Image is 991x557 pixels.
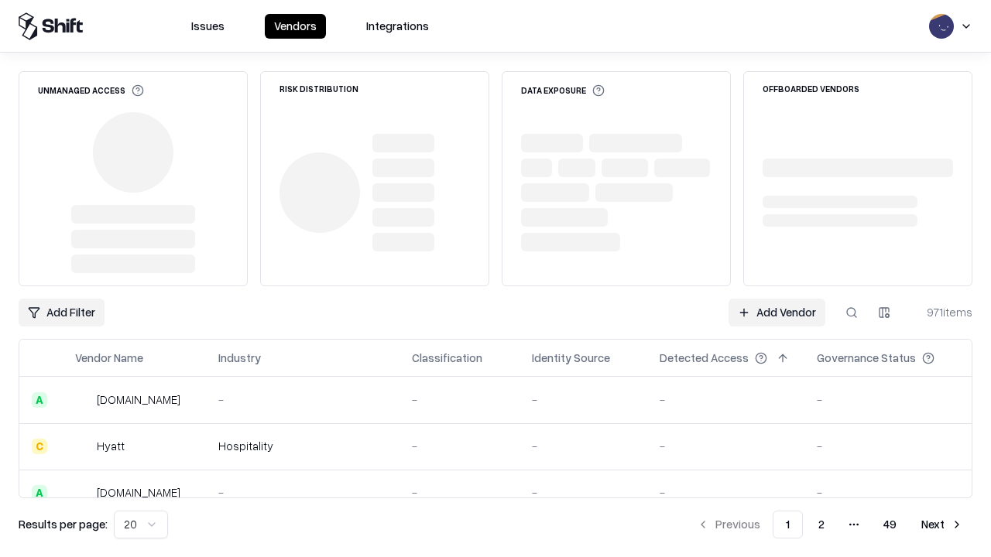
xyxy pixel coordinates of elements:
p: Results per page: [19,516,108,532]
div: Governance Status [817,350,916,366]
div: Detected Access [660,350,749,366]
div: [DOMAIN_NAME] [97,484,180,501]
div: - [412,391,507,408]
button: Add Filter [19,299,105,326]
div: 971 items [910,304,972,320]
div: Unmanaged Access [38,84,144,97]
div: - [660,484,792,501]
nav: pagination [688,511,972,538]
div: Vendor Name [75,350,143,366]
button: Next [912,511,972,538]
button: Integrations [357,14,438,39]
div: - [817,391,959,408]
a: Add Vendor [729,299,825,326]
div: Data Exposure [521,84,605,97]
div: C [32,439,47,454]
div: Risk Distribution [279,84,358,93]
div: - [412,438,507,454]
div: Classification [412,350,482,366]
div: - [817,438,959,454]
div: - [660,438,792,454]
div: - [817,484,959,501]
div: Identity Source [532,350,610,366]
div: Hyatt [97,438,125,454]
button: Issues [182,14,234,39]
div: A [32,485,47,501]
div: [DOMAIN_NAME] [97,391,180,408]
img: intrado.com [75,392,91,408]
div: A [32,392,47,408]
div: - [532,484,635,501]
div: - [660,391,792,408]
div: - [218,391,387,408]
div: - [412,484,507,501]
button: Vendors [265,14,326,39]
div: Offboarded Vendors [763,84,859,93]
button: 49 [871,511,909,538]
img: primesec.co.il [75,485,91,501]
div: Industry [218,350,261,366]
div: - [532,438,635,454]
div: - [218,484,387,501]
div: Hospitality [218,438,387,454]
img: Hyatt [75,439,91,454]
div: - [532,391,635,408]
button: 1 [773,511,803,538]
button: 2 [806,511,837,538]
